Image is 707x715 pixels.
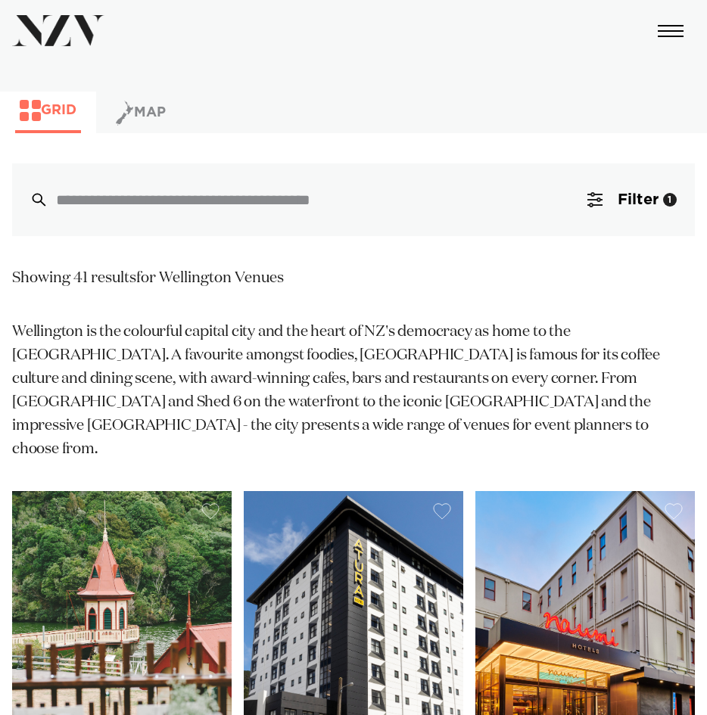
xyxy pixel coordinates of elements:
button: Map [111,99,170,133]
div: Showing 41 results [12,266,284,290]
img: nzv-logo.png [12,15,104,46]
span: Filter [618,192,659,207]
p: Wellington is the colourful capital city and the heart of NZ's democracy as home to the [GEOGRAPH... [12,320,695,461]
button: Grid [15,99,81,133]
button: Filter1 [569,163,695,236]
span: for Wellington Venues [136,270,284,285]
div: 1 [663,193,677,207]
